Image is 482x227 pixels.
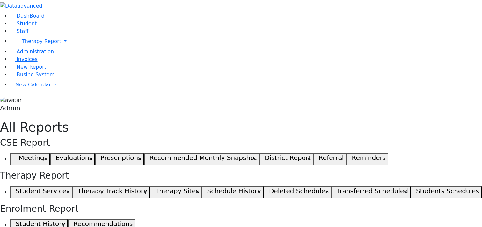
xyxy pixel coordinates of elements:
[10,35,482,48] a: Therapy Report
[10,13,45,19] a: DashBoard
[155,187,199,195] h5: Therapy Sites
[17,13,45,19] span: DashBoard
[50,153,95,165] button: Evaluations
[10,64,46,70] a: New Report
[265,154,311,162] h5: District Report
[264,186,331,198] button: Deleted Schedules
[10,78,482,91] a: New Calendar
[10,186,72,198] button: Student Services
[150,154,257,162] h5: Recommended Monthly Snapshot
[18,154,47,162] h5: Meetings
[337,187,408,195] h5: Transferred Scheduled
[16,187,69,195] h5: Student Services
[78,187,147,195] h5: Therapy Track History
[17,28,28,34] span: Staff
[10,153,50,165] button: Meetings
[10,56,38,62] a: Invoices
[346,153,388,165] button: Reminders
[10,71,55,77] a: Busing System
[17,56,38,62] span: Invoices
[259,153,313,165] button: District Report
[17,48,54,55] span: Administration
[10,20,37,26] a: Student
[22,38,61,44] span: Therapy Report
[313,153,347,165] button: Referral
[100,154,141,162] h5: Prescriptions
[144,153,259,165] button: Recommended Monthly Snapshot
[15,82,51,88] span: New Calendar
[150,186,201,198] button: Therapy Sites
[17,20,37,26] span: Student
[17,71,55,77] span: Busing System
[207,187,261,195] h5: Schedule History
[72,186,150,198] button: Therapy Track History
[10,48,54,55] a: Administration
[319,154,344,162] h5: Referral
[55,154,92,162] h5: Evaluations
[201,186,263,198] button: Schedule History
[331,186,411,198] button: Transferred Scheduled
[17,64,46,70] span: New Report
[352,154,386,162] h5: Reminders
[416,187,479,195] h5: Students Schedules
[95,153,144,165] button: Prescriptions
[411,186,482,198] button: Students Schedules
[10,28,28,34] a: Staff
[269,187,329,195] h5: Deleted Schedules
